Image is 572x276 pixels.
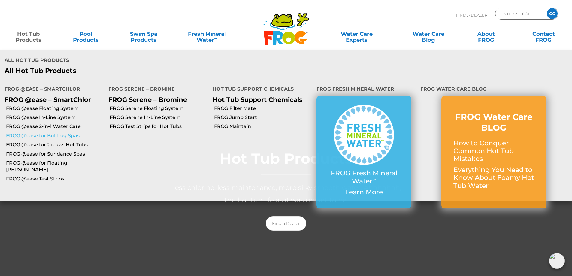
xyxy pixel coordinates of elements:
a: Water CareExperts [320,28,393,40]
p: FROG @ease – SmartChlor [5,96,99,103]
a: FROG Test Strips for Hot Tubs [110,123,208,130]
h4: All Hot Tub Products [5,55,282,67]
a: FROG @ease Floating System [6,105,104,112]
a: Hot TubProducts [6,28,51,40]
sup: ∞ [372,176,376,182]
a: FROG @ease In-Line System [6,114,104,121]
p: Learn More [328,188,399,196]
p: FROG Serene – Bromine [108,96,203,103]
h4: Hot Tub Support Chemicals [213,84,307,96]
a: FROG @ease for Bullfrog Spas [6,132,104,139]
a: FROG Water Care BLOG How to Conquer Common Hot Tub Mistakes Everything You Need to Know About Foa... [453,111,534,193]
a: PoolProducts [64,28,108,40]
a: FROG @ease Test Strips [6,176,104,182]
h3: FROG Water Care BLOG [453,111,534,133]
a: FROG Serene In-Line System [110,114,208,121]
p: FROG Fresh Mineral Water [328,169,399,185]
a: Swim SpaProducts [121,28,166,40]
a: FROG @ease for Jacuzzi Hot Tubs [6,141,104,148]
a: FROG Fresh Mineral Water∞ Learn More [328,105,399,199]
a: FROG Serene Floating System [110,105,208,112]
p: Everything You Need to Know About Foamy Hot Tub Water [453,166,534,190]
input: GO [547,8,558,19]
a: Find a Dealer [266,216,306,231]
a: ContactFROG [521,28,566,40]
a: FROG @ease for Floating [PERSON_NAME] [6,160,104,173]
sup: ∞ [214,36,217,41]
h4: FROG Fresh Mineral Water [316,84,411,96]
a: FROG Maintain [214,123,312,130]
a: FROG @ease for Sundance Spas [6,151,104,157]
input: Zip Code Form [500,9,540,18]
h4: FROG @ease – SmartChlor [5,84,99,96]
a: Water CareBlog [406,28,451,40]
p: Hot Tub Support Chemicals [213,96,307,103]
a: All Hot Tub Products [5,67,282,75]
p: How to Conquer Common Hot Tub Mistakes [453,139,534,163]
a: FROG @ease 2-in-1 Water Care [6,123,104,130]
a: Fresh MineralWater∞ [179,28,235,40]
h4: FROG Serene – Bromine [108,84,203,96]
img: openIcon [549,253,565,269]
a: FROG Jump Start [214,114,312,121]
a: FROG Filter Mate [214,105,312,112]
a: AboutFROG [464,28,508,40]
h4: FROG Water Care Blog [420,84,567,96]
p: Find A Dealer [456,8,487,23]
